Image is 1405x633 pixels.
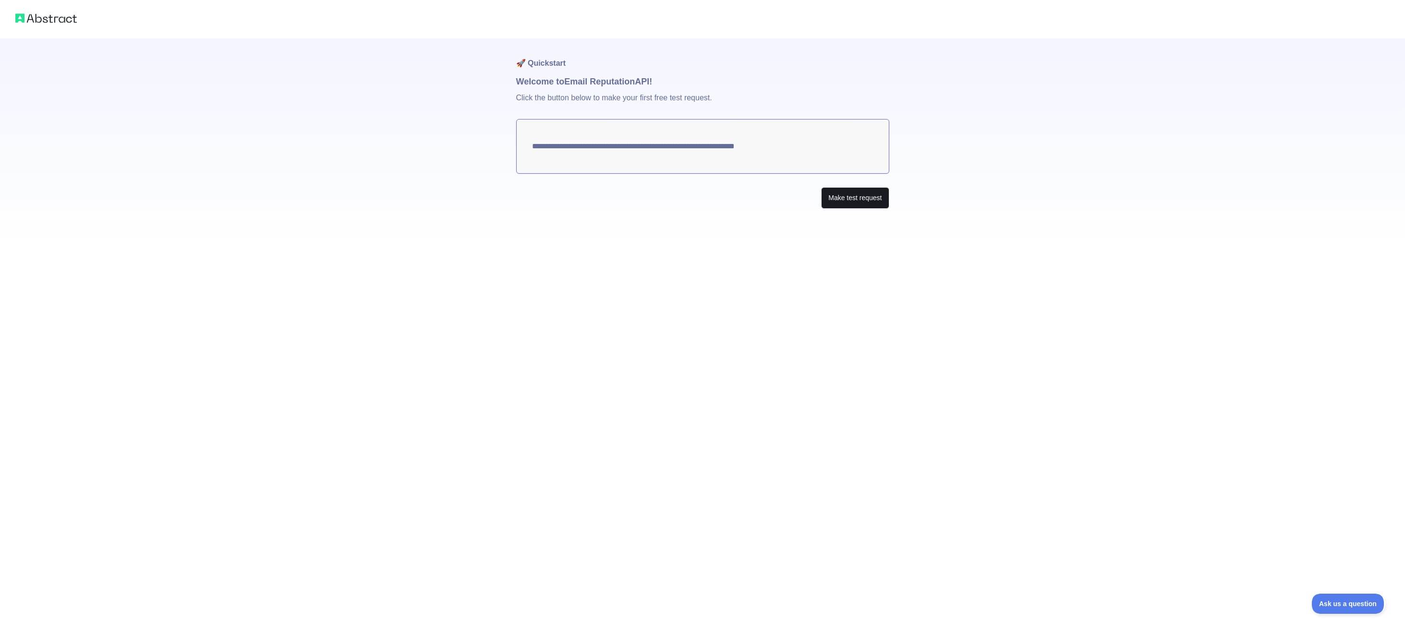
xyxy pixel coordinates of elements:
h1: Welcome to Email Reputation API! [516,75,889,88]
p: Click the button below to make your first free test request. [516,88,889,119]
iframe: Toggle Customer Support [1312,594,1386,614]
img: Abstract logo [15,12,77,25]
button: Make test request [821,187,889,209]
h1: 🚀 Quickstart [516,38,889,75]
